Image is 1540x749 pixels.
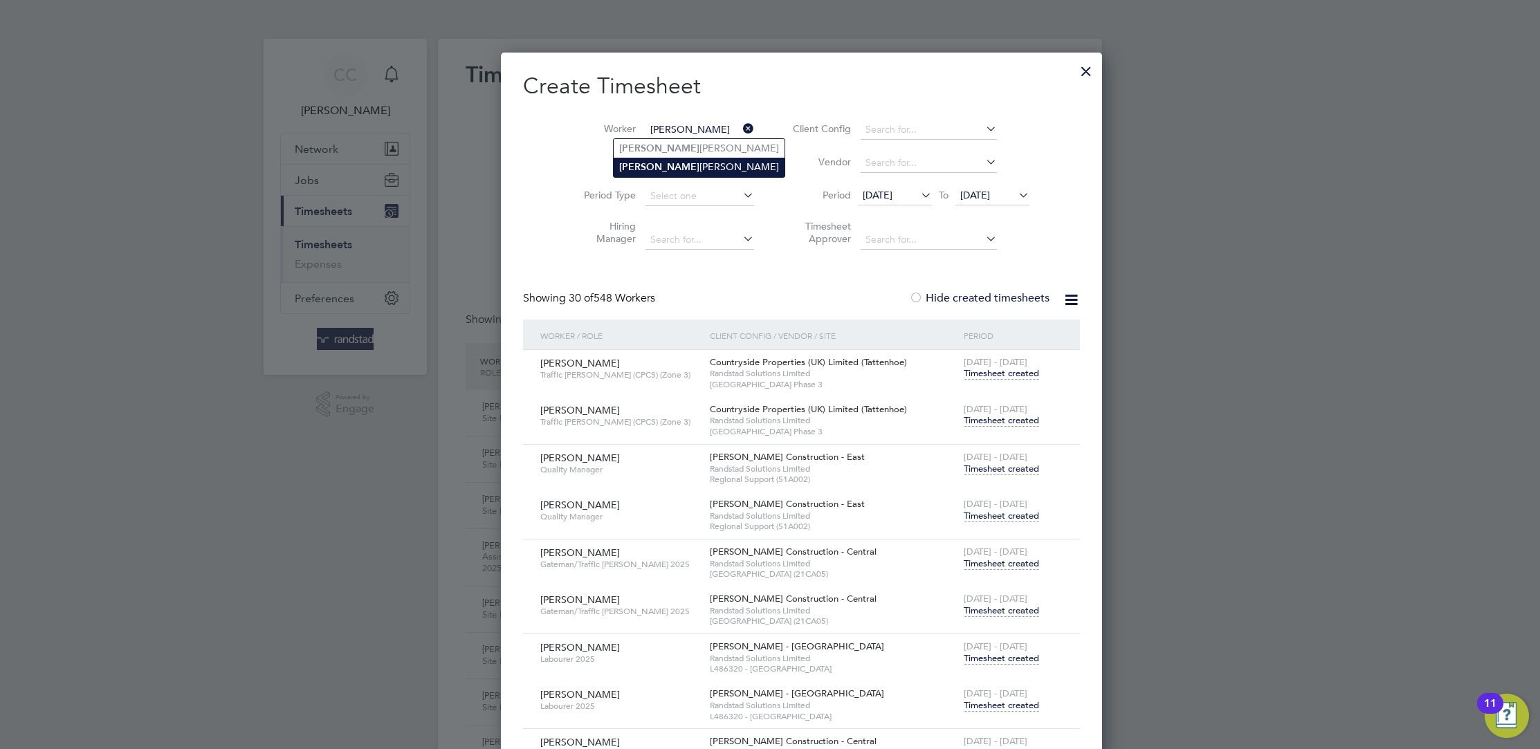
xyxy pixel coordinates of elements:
[540,357,620,369] span: [PERSON_NAME]
[540,511,699,522] span: Quality Manager
[619,161,699,173] b: [PERSON_NAME]
[964,699,1039,712] span: Timesheet created
[964,652,1039,665] span: Timesheet created
[540,641,620,654] span: [PERSON_NAME]
[964,604,1039,617] span: Timesheet created
[964,414,1039,427] span: Timesheet created
[540,654,699,665] span: Labourer 2025
[710,558,957,569] span: Randstad Solutions Limited
[540,452,620,464] span: [PERSON_NAME]
[645,187,754,206] input: Select one
[710,568,957,580] span: [GEOGRAPHIC_DATA] (21CA05)
[710,498,865,510] span: [PERSON_NAME] Construction - East
[710,368,957,379] span: Randstad Solutions Limited
[909,291,1049,305] label: Hide created timesheets
[537,320,706,351] div: Worker / Role
[710,403,907,415] span: Countryside Properties (UK) Limited (Tattenhoe)
[574,220,636,245] label: Hiring Manager
[523,291,658,306] div: Showing
[569,291,655,305] span: 548 Workers
[964,593,1027,604] span: [DATE] - [DATE]
[574,189,636,201] label: Period Type
[540,499,620,511] span: [PERSON_NAME]
[861,230,997,250] input: Search for...
[710,510,957,521] span: Randstad Solutions Limited
[960,320,1066,351] div: Period
[789,122,851,135] label: Client Config
[710,605,957,616] span: Randstad Solutions Limited
[964,735,1027,747] span: [DATE] - [DATE]
[710,640,884,652] span: [PERSON_NAME] - [GEOGRAPHIC_DATA]
[789,189,851,201] label: Period
[710,711,957,722] span: L486320 - [GEOGRAPHIC_DATA]
[861,154,997,173] input: Search for...
[964,510,1039,522] span: Timesheet created
[710,735,877,747] span: [PERSON_NAME] Construction - Central
[964,403,1027,415] span: [DATE] - [DATE]
[540,688,620,701] span: [PERSON_NAME]
[710,700,957,711] span: Randstad Solutions Limited
[863,189,892,201] span: [DATE]
[540,736,620,748] span: [PERSON_NAME]
[964,557,1039,570] span: Timesheet created
[710,653,957,664] span: Randstad Solutions Limited
[710,451,865,463] span: [PERSON_NAME] Construction - East
[710,415,957,426] span: Randstad Solutions Limited
[710,687,884,699] span: [PERSON_NAME] - [GEOGRAPHIC_DATA]
[710,546,877,557] span: [PERSON_NAME] Construction - Central
[710,356,907,368] span: Countryside Properties (UK) Limited (Tattenhoe)
[710,663,957,674] span: L486320 - [GEOGRAPHIC_DATA]
[964,367,1039,380] span: Timesheet created
[964,356,1027,368] span: [DATE] - [DATE]
[574,156,636,168] label: Site
[964,498,1027,510] span: [DATE] - [DATE]
[614,158,785,176] li: [PERSON_NAME]
[935,186,953,204] span: To
[540,369,699,380] span: Traffic [PERSON_NAME] (CPCS) (Zone 3)
[540,464,699,475] span: Quality Manager
[540,593,620,606] span: [PERSON_NAME]
[645,230,754,250] input: Search for...
[574,122,636,135] label: Worker
[540,559,699,570] span: Gateman/Traffic [PERSON_NAME] 2025
[710,593,877,604] span: [PERSON_NAME] Construction - Central
[964,546,1027,557] span: [DATE] - [DATE]
[964,451,1027,463] span: [DATE] - [DATE]
[960,189,990,201] span: [DATE]
[540,701,699,712] span: Labourer 2025
[523,72,1080,101] h2: Create Timesheet
[540,546,620,559] span: [PERSON_NAME]
[569,291,594,305] span: 30 of
[540,416,699,427] span: Traffic [PERSON_NAME] (CPCS) (Zone 3)
[645,120,754,140] input: Search for...
[789,220,851,245] label: Timesheet Approver
[710,463,957,474] span: Randstad Solutions Limited
[710,521,957,532] span: Regional Support (51A002)
[710,426,957,437] span: [GEOGRAPHIC_DATA] Phase 3
[964,640,1027,652] span: [DATE] - [DATE]
[710,379,957,390] span: [GEOGRAPHIC_DATA] Phase 3
[706,320,960,351] div: Client Config / Vendor / Site
[789,156,851,168] label: Vendor
[619,142,699,154] b: [PERSON_NAME]
[964,463,1039,475] span: Timesheet created
[861,120,997,140] input: Search for...
[1485,694,1529,738] button: Open Resource Center, 11 new notifications
[540,404,620,416] span: [PERSON_NAME]
[540,606,699,617] span: Gateman/Traffic [PERSON_NAME] 2025
[1484,703,1496,721] div: 11
[710,474,957,485] span: Regional Support (51A002)
[964,687,1027,699] span: [DATE] - [DATE]
[614,139,785,158] li: [PERSON_NAME]
[710,616,957,627] span: [GEOGRAPHIC_DATA] (21CA05)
